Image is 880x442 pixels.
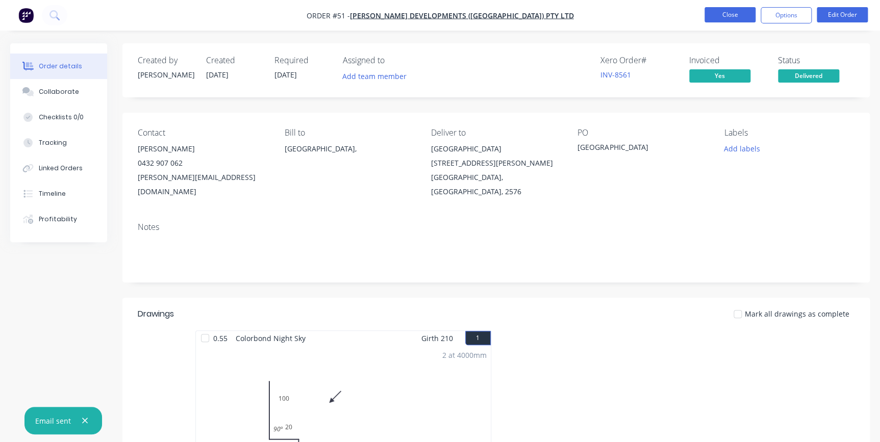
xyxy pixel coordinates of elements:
img: Factory [18,8,34,23]
div: Deliver to [431,128,561,138]
button: Edit Order [817,7,868,22]
button: Add team member [343,69,412,83]
span: Girth 210 [421,331,453,346]
button: Collaborate [10,79,107,105]
div: Created by [138,56,194,65]
div: [GEOGRAPHIC_DATA] [STREET_ADDRESS][PERSON_NAME][GEOGRAPHIC_DATA], [GEOGRAPHIC_DATA], 2576 [431,142,561,199]
div: [GEOGRAPHIC_DATA], [GEOGRAPHIC_DATA], 2576 [431,170,561,199]
div: Profitability [39,215,77,224]
div: [PERSON_NAME] [138,142,268,156]
span: Yes [689,69,750,82]
button: Add labels [718,142,765,155]
button: Profitability [10,206,107,232]
div: [PERSON_NAME][EMAIL_ADDRESS][DOMAIN_NAME] [138,170,268,199]
div: Required [274,56,331,65]
button: Timeline [10,181,107,206]
div: [GEOGRAPHIC_DATA], [284,142,414,174]
button: Options [761,7,812,23]
div: Email sent [35,415,71,426]
div: PO [577,128,708,138]
div: [PERSON_NAME] [138,69,194,80]
div: Collaborate [39,87,79,96]
div: [GEOGRAPHIC_DATA], [284,142,414,156]
span: [DATE] [274,70,297,80]
div: Assigned to [343,56,445,65]
a: [PERSON_NAME] Developments ([GEOGRAPHIC_DATA]) Pty Ltd [350,11,574,20]
div: 2 at 4000mm [442,350,487,360]
div: Order details [39,62,82,71]
span: [DATE] [206,70,229,80]
div: [GEOGRAPHIC_DATA] [STREET_ADDRESS][PERSON_NAME] [431,142,561,170]
span: Mark all drawings as complete [745,308,849,319]
div: Notes [138,222,854,232]
span: Order #51 - [307,11,350,20]
span: 0.55 [209,331,232,346]
button: Close [705,7,756,22]
button: Add team member [337,69,412,83]
div: Labels [724,128,854,138]
div: Checklists 0/0 [39,113,84,122]
span: Colorbond Night Sky [232,331,310,346]
div: Timeline [39,189,66,198]
button: Checklists 0/0 [10,105,107,130]
button: Delivered [778,69,839,85]
div: [GEOGRAPHIC_DATA] [577,142,705,156]
div: Drawings [138,308,174,320]
div: Tracking [39,138,67,147]
div: [PERSON_NAME]0432 907 062[PERSON_NAME][EMAIL_ADDRESS][DOMAIN_NAME] [138,142,268,199]
span: Delivered [778,69,839,82]
button: Tracking [10,130,107,155]
div: Linked Orders [39,164,83,173]
div: Xero Order # [600,56,677,65]
div: Created [206,56,262,65]
button: Linked Orders [10,155,107,181]
div: Contact [138,128,268,138]
div: Status [778,56,854,65]
div: 0432 907 062 [138,156,268,170]
button: 1 [465,331,491,345]
button: Order details [10,54,107,79]
div: Bill to [284,128,414,138]
a: INV-8561 [600,70,631,80]
div: Invoiced [689,56,766,65]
